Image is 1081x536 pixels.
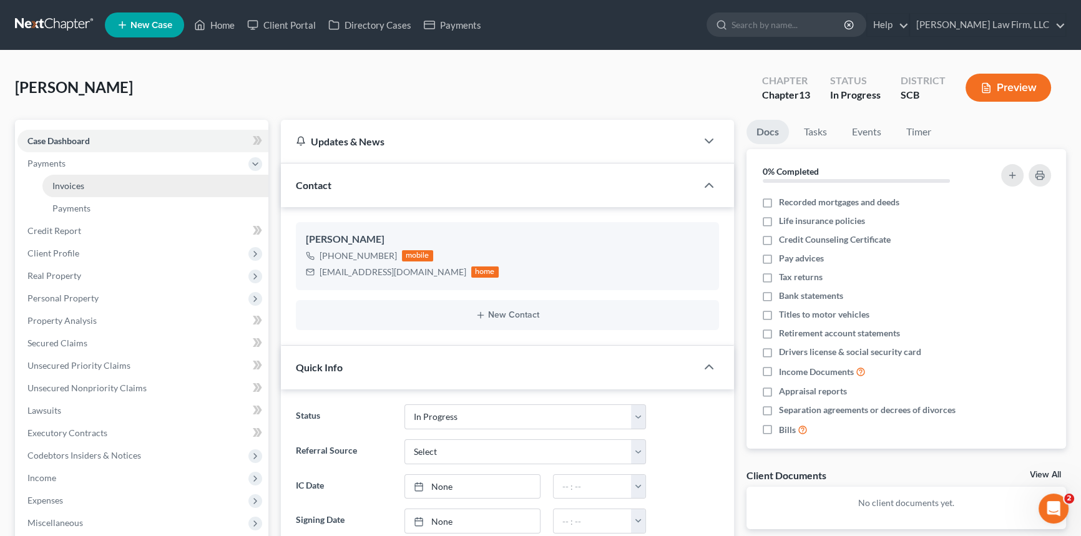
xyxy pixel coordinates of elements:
span: Payments [27,158,66,168]
a: Property Analysis [17,309,268,332]
span: 2 [1064,494,1074,504]
span: Case Dashboard [27,135,90,146]
label: Status [290,404,398,429]
a: Timer [896,120,941,144]
a: Lawsuits [17,399,268,422]
span: Unsecured Priority Claims [27,360,130,371]
div: [PERSON_NAME] [306,232,709,247]
a: Invoices [42,175,268,197]
div: home [471,266,499,278]
a: None [405,475,539,499]
a: Case Dashboard [17,130,268,152]
span: Separation agreements or decrees of divorces [779,404,956,416]
input: Search by name... [731,13,846,36]
span: Property Analysis [27,315,97,326]
div: [PHONE_NUMBER] [320,250,397,262]
a: Executory Contracts [17,422,268,444]
div: Updates & News [296,135,682,148]
label: Signing Date [290,509,398,534]
a: Unsecured Priority Claims [17,354,268,377]
a: Directory Cases [322,14,418,36]
span: Drivers license & social security card [779,346,921,358]
div: [EMAIL_ADDRESS][DOMAIN_NAME] [320,266,466,278]
span: Pay advices [779,252,824,265]
span: Expenses [27,495,63,505]
div: Chapter [762,74,810,88]
a: Docs [746,120,789,144]
span: Payments [52,203,90,213]
span: Executory Contracts [27,427,107,438]
span: Titles to motor vehicles [779,308,869,321]
label: IC Date [290,474,398,499]
p: No client documents yet. [756,497,1057,509]
iframe: Intercom live chat [1039,494,1069,524]
span: Codebtors Insiders & Notices [27,450,141,460]
span: Contact [296,179,331,191]
div: District [901,74,946,88]
a: None [405,509,539,533]
a: Payments [42,197,268,220]
a: Client Portal [241,14,322,36]
a: Unsecured Nonpriority Claims [17,377,268,399]
span: New Case [130,21,172,30]
span: Personal Property [27,293,99,303]
a: Payments [418,14,487,36]
button: New Contact [306,310,709,320]
span: Bank statements [779,290,843,302]
input: -- : -- [554,475,632,499]
div: SCB [901,88,946,102]
a: Help [867,14,909,36]
span: Real Property [27,270,81,281]
span: Life insurance policies [779,215,865,227]
a: Credit Report [17,220,268,242]
a: View All [1030,470,1061,479]
span: Client Profile [27,248,79,258]
a: Tasks [794,120,837,144]
strong: 0% Completed [763,166,819,177]
span: Secured Claims [27,338,87,348]
span: Credit Counseling Certificate [779,233,891,246]
div: Client Documents [746,469,826,482]
span: Appraisal reports [779,385,847,397]
a: Secured Claims [17,332,268,354]
span: Lawsuits [27,405,61,416]
span: Quick Info [296,361,343,373]
span: Recorded mortgages and deeds [779,196,899,208]
span: Tax returns [779,271,823,283]
a: [PERSON_NAME] Law Firm, LLC [910,14,1065,36]
div: Chapter [762,88,810,102]
span: Bills [779,424,796,436]
label: Referral Source [290,439,398,464]
span: 13 [799,89,810,100]
span: Income Documents [779,366,854,378]
div: mobile [402,250,433,261]
input: -- : -- [554,509,632,533]
a: Events [842,120,891,144]
span: [PERSON_NAME] [15,78,133,96]
button: Preview [966,74,1051,102]
a: Home [188,14,241,36]
div: In Progress [830,88,881,102]
span: Credit Report [27,225,81,236]
span: Miscellaneous [27,517,83,528]
div: Status [830,74,881,88]
span: Retirement account statements [779,327,900,339]
span: Unsecured Nonpriority Claims [27,383,147,393]
span: Invoices [52,180,84,191]
span: Income [27,472,56,483]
